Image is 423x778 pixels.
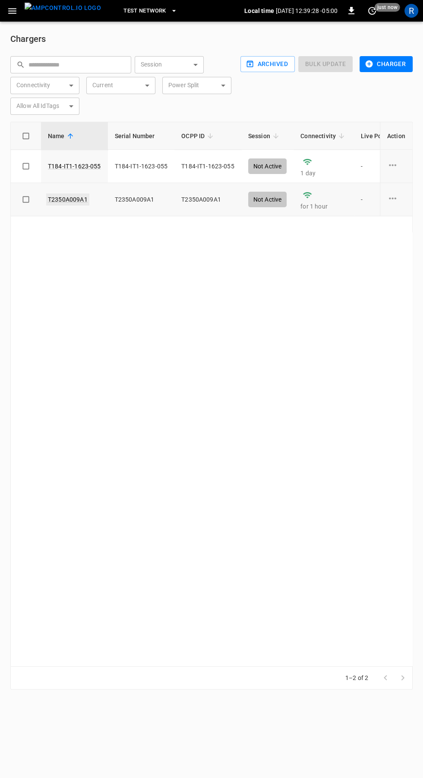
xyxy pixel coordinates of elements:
[360,56,413,72] button: Charger
[248,192,287,207] div: Not Active
[174,150,241,183] td: T184-IT1-1623-055
[387,160,405,173] div: charge point options
[244,6,274,15] p: Local time
[10,32,413,46] h6: Chargers
[240,56,295,72] button: Archived
[174,183,241,216] td: T2350A009A1
[365,4,379,18] button: set refresh interval
[404,4,418,18] div: profile-icon
[108,183,175,216] td: T2350A009A1
[120,3,180,19] button: Test Network
[181,131,216,141] span: OCPP ID
[248,158,287,174] div: Not Active
[108,122,175,150] th: Serial Number
[123,6,166,16] span: Test Network
[25,3,101,13] img: ampcontrol.io logo
[375,3,400,12] span: just now
[361,131,403,141] span: Live Power
[387,193,405,206] div: charge point options
[345,674,368,682] p: 1–2 of 2
[300,202,347,211] p: for 1 hour
[48,131,76,141] span: Name
[300,131,347,141] span: Connectivity
[354,183,410,216] td: -
[354,150,410,183] td: -
[276,6,338,15] p: [DATE] 12:39:28 -05:00
[300,169,347,177] p: 1 day
[48,162,101,171] a: T184-IT1-1623-055
[248,131,281,141] span: Session
[46,193,89,206] a: T2350A009A1
[108,150,175,183] td: T184-IT1-1623-055
[380,122,412,150] th: Action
